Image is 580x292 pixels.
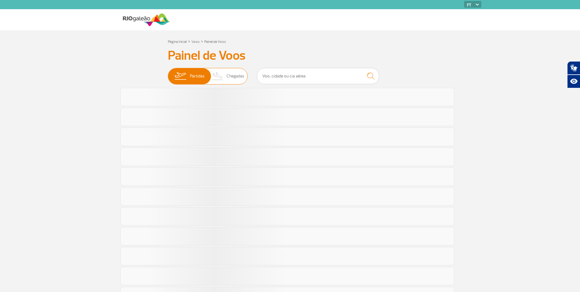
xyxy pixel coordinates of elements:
[191,39,200,44] a: Voos
[168,48,412,63] h3: Painel de Voos
[257,68,379,84] input: Voo, cidade ou cia aérea
[227,68,244,84] span: Chegadas
[204,39,226,44] a: Painel de Voos
[201,38,203,45] a: >
[190,68,205,84] span: Partidas
[567,61,580,88] div: Plugin de acessibilidade da Hand Talk.
[209,68,227,84] img: slider-desembarque
[567,61,580,75] button: Abrir tradutor de língua de sinais.
[171,68,190,84] img: slider-embarque
[567,75,580,88] button: Abrir recursos assistivos.
[168,39,187,44] a: Página Inicial
[188,38,190,45] a: >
